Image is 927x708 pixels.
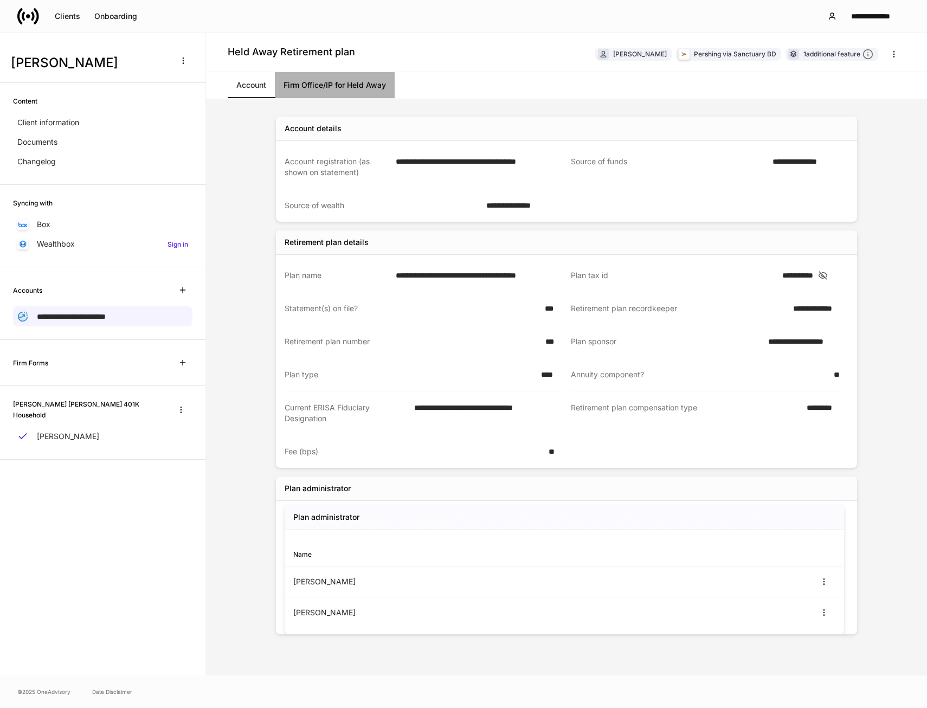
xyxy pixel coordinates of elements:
[613,49,667,59] div: [PERSON_NAME]
[694,49,776,59] div: Pershing via Sanctuary BD
[571,402,800,424] div: Retirement plan compensation type
[285,303,538,314] div: Statement(s) on file?
[285,123,342,134] div: Account details
[48,8,87,25] button: Clients
[18,222,27,227] img: oYqM9ojoZLfzCHUefNbBcWHcyDPbQKagtYciMC8pFl3iZXy3dU33Uwy+706y+0q2uJ1ghNQf2OIHrSh50tUd9HaB5oMc62p0G...
[17,156,56,167] p: Changelog
[285,200,480,211] div: Source of wealth
[13,96,37,106] h6: Content
[293,576,564,587] div: [PERSON_NAME]
[13,234,192,254] a: WealthboxSign in
[168,239,188,249] h6: Sign in
[285,369,535,380] div: Plan type
[87,8,144,25] button: Onboarding
[285,270,389,281] div: Plan name
[275,72,395,98] a: Firm Office/IP for Held Away
[13,132,192,152] a: Documents
[228,72,275,98] a: Account
[285,446,542,457] div: Fee (bps)
[37,239,75,249] p: Wealthbox
[293,512,359,523] h5: Plan administrator
[571,270,776,281] div: Plan tax id
[571,336,762,347] div: Plan sponsor
[285,237,369,248] div: Retirement plan details
[13,285,42,295] h6: Accounts
[17,687,70,696] span: © 2025 OneAdvisory
[293,607,564,618] div: [PERSON_NAME]
[293,549,564,559] div: Name
[571,369,827,380] div: Annuity component?
[17,137,57,147] p: Documents
[37,431,99,442] p: [PERSON_NAME]
[17,117,79,128] p: Client information
[94,12,137,20] div: Onboarding
[285,402,408,424] div: Current ERISA Fiduciary Designation
[285,156,389,178] div: Account registration (as shown on statement)
[13,427,192,446] a: [PERSON_NAME]
[13,358,48,368] h6: Firm Forms
[37,219,50,230] p: Box
[285,336,539,347] div: Retirement plan number
[13,113,192,132] a: Client information
[11,54,168,72] h3: [PERSON_NAME]
[228,46,355,59] h4: Held Away Retirement plan
[92,687,132,696] a: Data Disclaimer
[571,303,787,314] div: Retirement plan recordkeeper
[13,198,53,208] h6: Syncing with
[803,49,873,60] div: 1 additional feature
[13,399,161,420] h6: [PERSON_NAME] [PERSON_NAME] 401K Household
[571,156,766,178] div: Source of funds
[13,215,192,234] a: Box
[13,152,192,171] a: Changelog
[55,12,80,20] div: Clients
[285,483,351,494] div: Plan administrator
